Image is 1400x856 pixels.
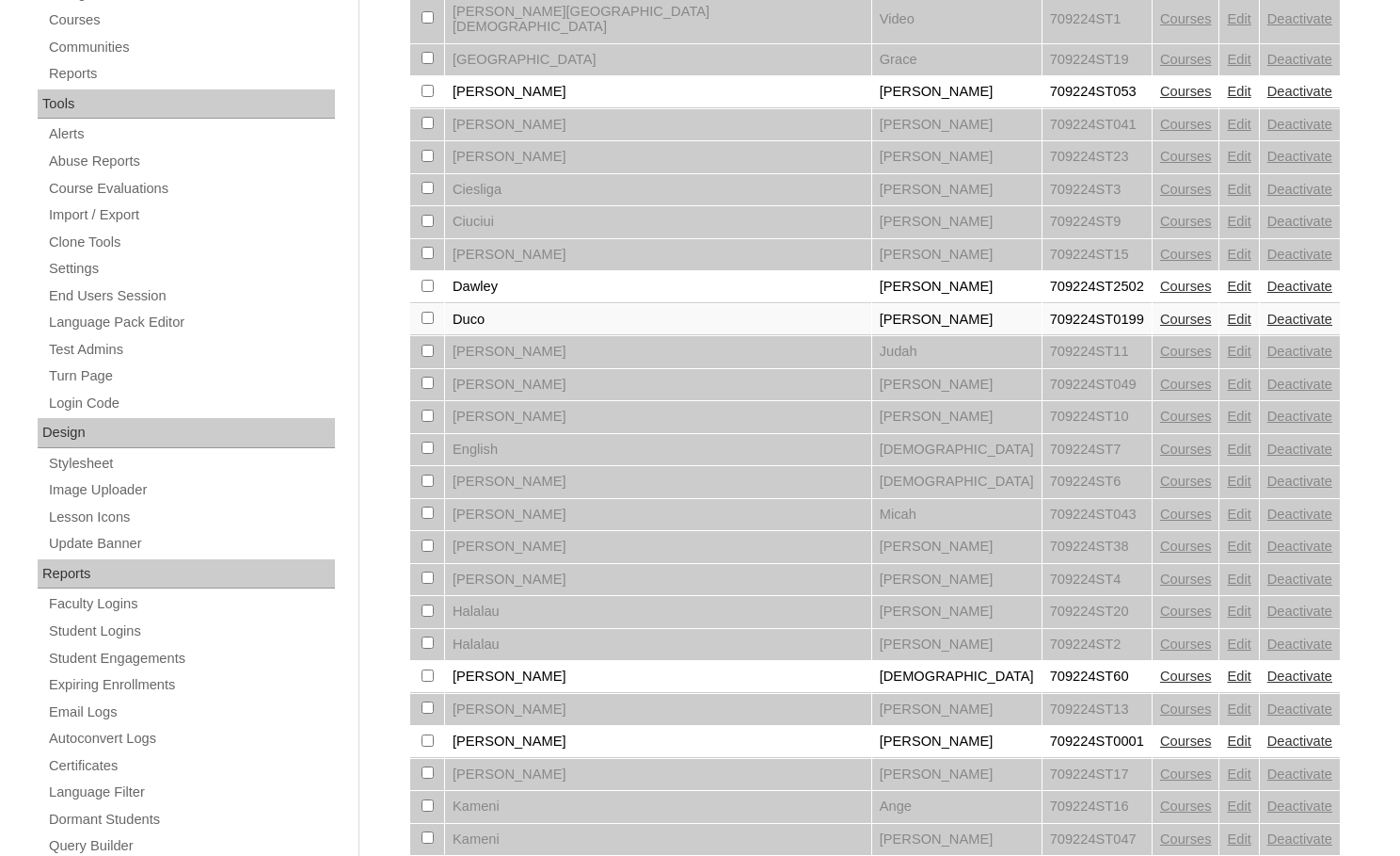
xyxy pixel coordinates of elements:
[1227,377,1250,392] a: Edit
[1227,767,1250,782] a: Edit
[1267,377,1332,392] a: Deactivate
[1160,214,1212,229] a: Courses
[1227,409,1250,424] a: Edit
[872,629,1042,661] td: [PERSON_NAME]
[47,673,335,697] a: Expiring Enrollments
[47,150,335,173] a: Abuse Reports
[1227,637,1250,652] a: Edit
[1042,369,1152,401] td: 709224ST049
[1267,767,1332,782] a: Deactivate
[445,141,871,173] td: [PERSON_NAME]
[872,531,1042,563] td: [PERSON_NAME]
[1267,409,1332,424] a: Deactivate
[1227,734,1250,749] a: Edit
[1267,572,1332,587] a: Deactivate
[872,44,1042,76] td: Grace
[1160,572,1212,587] a: Courses
[1267,474,1332,489] a: Deactivate
[47,364,335,388] a: Turn Page
[47,620,335,643] a: Student Logins
[872,336,1042,368] td: Judah
[47,647,335,670] a: Student Engagements
[1042,401,1152,433] td: 709224ST10
[1160,52,1212,67] a: Courses
[38,89,335,120] div: Tools
[1160,832,1212,847] a: Courses
[1227,117,1250,132] a: Edit
[1267,604,1332,619] a: Deactivate
[1267,312,1332,327] a: Deactivate
[445,466,871,498] td: [PERSON_NAME]
[872,76,1042,108] td: [PERSON_NAME]
[1227,247,1250,262] a: Edit
[38,418,335,448] div: Design
[872,596,1042,628] td: [PERSON_NAME]
[1267,84,1332,99] a: Deactivate
[47,311,335,334] a: Language Pack Editor
[445,239,871,271] td: [PERSON_NAME]
[445,629,871,661] td: Halalau
[1267,247,1332,262] a: Deactivate
[1267,182,1332,197] a: Deactivate
[1042,434,1152,466] td: 709224ST7
[47,808,335,832] a: Dormant Students
[872,271,1042,303] td: [PERSON_NAME]
[1042,76,1152,108] td: 709224ST053
[1160,149,1212,164] a: Courses
[445,174,871,206] td: Ciesliga
[47,781,335,804] a: Language Filter
[1227,182,1250,197] a: Edit
[445,499,871,531] td: [PERSON_NAME]
[1267,832,1332,847] a: Deactivate
[1267,279,1332,294] a: Deactivate
[1160,702,1212,717] a: Courses
[1160,799,1212,814] a: Courses
[1042,499,1152,531] td: 709224ST043
[1227,214,1250,229] a: Edit
[445,759,871,791] td: [PERSON_NAME]
[1160,312,1212,327] a: Courses
[47,754,335,778] a: Certificates
[1267,344,1332,359] a: Deactivate
[445,434,871,466] td: English
[1160,767,1212,782] a: Courses
[1227,344,1250,359] a: Edit
[1160,247,1212,262] a: Courses
[1267,52,1332,67] a: Deactivate
[872,466,1042,498] td: [DEMOGRAPHIC_DATA]
[1160,84,1212,99] a: Courses
[1160,507,1212,522] a: Courses
[445,661,871,693] td: [PERSON_NAME]
[1267,442,1332,457] a: Deactivate
[1267,539,1332,554] a: Deactivate
[1160,474,1212,489] a: Courses
[47,478,335,502] a: Image Uploader
[872,434,1042,466] td: [DEMOGRAPHIC_DATA]
[1160,279,1212,294] a: Courses
[1267,11,1332,26] a: Deactivate
[47,8,335,32] a: Courses
[47,701,335,724] a: Email Logs
[47,36,335,59] a: Communities
[1227,539,1250,554] a: Edit
[872,174,1042,206] td: [PERSON_NAME]
[1160,604,1212,619] a: Courses
[872,499,1042,531] td: Micah
[1227,474,1250,489] a: Edit
[1227,604,1250,619] a: Edit
[1042,271,1152,303] td: 709224ST2502
[47,338,335,362] a: Test Admins
[47,122,335,146] a: Alerts
[47,392,335,415] a: Login Code
[1267,214,1332,229] a: Deactivate
[1042,304,1152,336] td: 709224ST0199
[872,694,1042,726] td: [PERSON_NAME]
[445,401,871,433] td: [PERSON_NAME]
[1227,312,1250,327] a: Edit
[1227,702,1250,717] a: Edit
[445,824,871,856] td: Kameni
[445,271,871,303] td: Dawley
[445,726,871,758] td: [PERSON_NAME]
[872,824,1042,856] td: [PERSON_NAME]
[1042,174,1152,206] td: 709224ST3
